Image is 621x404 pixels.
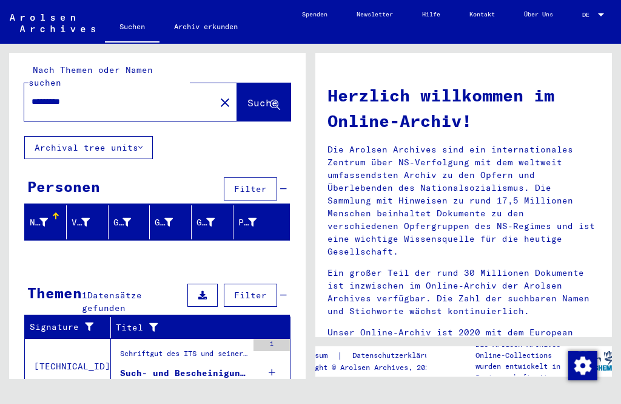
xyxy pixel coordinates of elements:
[30,216,48,229] div: Nachname
[159,12,252,41] a: Archiv erkunden
[196,213,233,232] div: Geburtsdatum
[120,367,247,380] div: Such- und Bescheinigungsvorgang Nr. 2.119.409 für [PERSON_NAME] geboren [DEMOGRAPHIC_DATA]
[475,361,575,383] p: wurden entwickelt in Partnerschaft mit
[238,213,275,232] div: Prisoner #
[113,216,132,229] div: Geburtsname
[343,349,452,362] a: Datenschutzerklärung
[234,183,267,194] span: Filter
[72,216,90,229] div: Vorname
[327,326,600,390] p: Unser Online-Archiv ist 2020 mit dem European Heritage Award / Europa Nostra Award 2020 ausgezeic...
[27,176,100,197] div: Personen
[155,216,173,229] div: Geburt‏
[30,318,110,337] div: Signature
[327,267,600,318] p: Ein großer Teil der rund 30 Millionen Dokumente ist inzwischen im Online-Archiv der Arolsen Archi...
[192,205,233,239] mat-header-cell: Geburtsdatum
[150,205,192,239] mat-header-cell: Geburt‏
[224,177,277,200] button: Filter
[233,205,289,239] mat-header-cell: Prisoner #
[582,12,596,18] span: DE
[120,348,247,365] div: Schriftgut des ITS und seiner Vorgänger > Bearbeitung von Anfragen > Fallbezogene [MEDICAL_DATA] ...
[82,290,87,301] span: 1
[289,362,452,373] p: Copyright © Arolsen Archives, 2021
[105,12,159,44] a: Suchen
[72,213,108,232] div: Vorname
[253,339,290,351] div: 1
[67,205,109,239] mat-header-cell: Vorname
[113,213,150,232] div: Geburtsname
[29,64,153,88] mat-label: Nach Themen oder Namen suchen
[82,290,142,313] span: Datensätze gefunden
[30,213,66,232] div: Nachname
[289,349,452,362] div: |
[10,14,95,32] img: Arolsen_neg.svg
[237,83,290,121] button: Suche
[213,90,237,114] button: Clear
[327,143,600,258] p: Die Arolsen Archives sind ein internationales Zentrum über NS-Verfolgung mit dem weltweit umfasse...
[25,205,67,239] mat-header-cell: Nachname
[568,351,597,380] img: Zustimmung ändern
[25,338,111,394] td: [TECHNICAL_ID]
[234,290,267,301] span: Filter
[196,216,215,229] div: Geburtsdatum
[475,339,575,361] p: Die Arolsen Archives Online-Collections
[155,213,191,232] div: Geburt‏
[109,205,150,239] mat-header-cell: Geburtsname
[27,282,82,304] div: Themen
[116,321,260,334] div: Titel
[238,216,257,229] div: Prisoner #
[218,95,232,110] mat-icon: close
[24,136,153,159] button: Archival tree units
[116,318,275,337] div: Titel
[224,284,277,307] button: Filter
[30,321,95,334] div: Signature
[327,83,600,134] h1: Herzlich willkommen im Online-Archiv!
[247,97,278,109] span: Suche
